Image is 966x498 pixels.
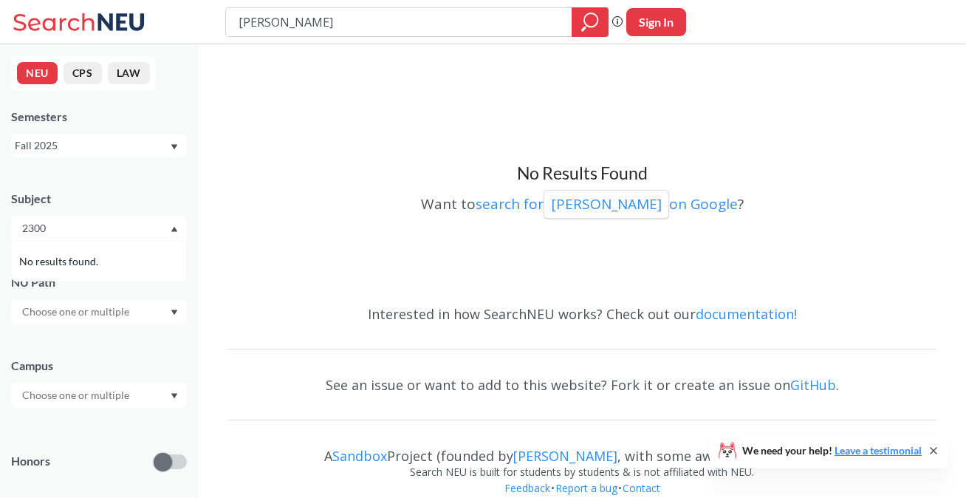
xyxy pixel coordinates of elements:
[555,481,618,495] a: Report a bug
[227,434,936,464] div: A Project (founded by , with some awesome )
[15,137,169,154] div: Fall 2025
[696,305,797,323] a: documentation!
[513,447,617,465] a: [PERSON_NAME]
[227,163,936,185] h3: No Results Found
[11,383,187,408] div: Dropdown arrow
[19,253,101,270] span: No results found.
[11,453,50,470] p: Honors
[11,274,187,290] div: NU Path
[790,376,836,394] a: GitHub
[835,444,922,457] a: Leave a testimonial
[581,12,599,33] svg: magnifying glass
[171,226,178,232] svg: Dropdown arrow
[476,194,738,214] a: search for[PERSON_NAME]on Google
[171,393,178,399] svg: Dropdown arrow
[15,219,139,237] input: No filters apply
[171,310,178,315] svg: Dropdown arrow
[17,62,58,84] button: NEU
[622,481,661,495] a: Contact
[237,10,561,35] input: Class, professor, course number, "phrase"
[64,62,102,84] button: CPS
[171,144,178,150] svg: Dropdown arrow
[11,358,187,374] div: Campus
[551,194,662,214] p: [PERSON_NAME]
[11,134,187,157] div: Fall 2025Dropdown arrow
[11,109,187,125] div: Semesters
[504,481,551,495] a: Feedback
[572,7,609,37] div: magnifying glass
[626,8,686,36] button: Sign In
[15,386,139,404] input: Choose one or multiple
[108,62,150,84] button: LAW
[15,303,139,321] input: Choose one or multiple
[11,299,187,324] div: Dropdown arrow
[227,364,936,406] div: See an issue or want to add to this website? Fork it or create an issue on .
[11,191,187,207] div: Subject
[332,447,387,465] a: Sandbox
[11,216,187,241] div: Dropdown arrowNo results found.
[227,464,936,480] div: Search NEU is built for students by students & is not affiliated with NEU.
[227,185,936,219] div: Want to ?
[227,293,936,335] div: Interested in how SearchNEU works? Check out our
[742,446,922,456] span: We need your help!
